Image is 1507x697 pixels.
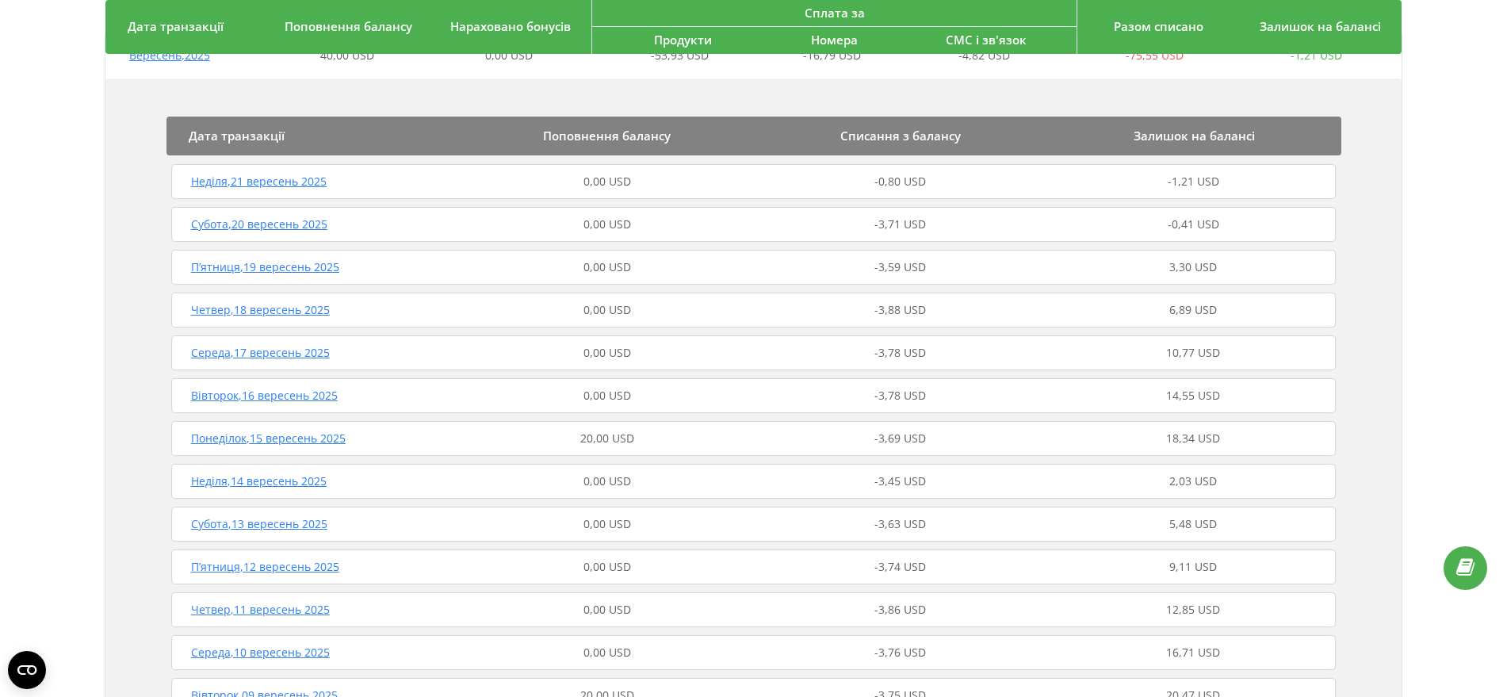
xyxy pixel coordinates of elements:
[191,602,330,617] span: Четвер , 11 вересень 2025
[485,48,533,63] span: 0,00 USD
[129,48,210,63] span: Вересень , 2025
[1134,128,1255,144] span: Залишок на балансі
[1291,48,1342,63] span: -1,21 USD
[583,345,631,360] span: 0,00 USD
[874,431,926,446] span: -3,69 USD
[874,388,926,403] span: -3,78 USD
[874,259,926,274] span: -3,59 USD
[874,345,926,360] span: -3,78 USD
[191,559,339,574] span: П’ятниця , 12 вересень 2025
[805,5,865,21] span: Сплата за
[191,174,327,189] span: Неділя , 21 вересень 2025
[946,32,1027,48] span: СМС і зв'язок
[803,48,861,63] span: -16,79 USD
[583,174,631,189] span: 0,00 USD
[583,473,631,488] span: 0,00 USD
[1166,431,1220,446] span: 18,34 USD
[1169,259,1217,274] span: 3,30 USD
[450,18,571,34] span: Нараховано бонусів
[1168,216,1219,232] span: -0,41 USD
[1168,174,1219,189] span: -1,21 USD
[1166,602,1220,617] span: 12,85 USD
[840,128,961,144] span: Списання з балансу
[1166,345,1220,360] span: 10,77 USD
[580,431,634,446] span: 20,00 USD
[874,602,926,617] span: -3,86 USD
[958,48,1010,63] span: -4,82 USD
[874,645,926,660] span: -3,76 USD
[874,559,926,574] span: -3,74 USD
[1169,559,1217,574] span: 9,11 USD
[874,302,926,317] span: -3,88 USD
[1114,18,1203,34] span: Разом списано
[874,516,926,531] span: -3,63 USD
[583,216,631,232] span: 0,00 USD
[1169,473,1217,488] span: 2,03 USD
[191,388,338,403] span: Вівторок , 16 вересень 2025
[1126,48,1184,63] span: -75,55 USD
[1169,516,1217,531] span: 5,48 USD
[583,602,631,617] span: 0,00 USD
[583,645,631,660] span: 0,00 USD
[191,516,327,531] span: Субота , 13 вересень 2025
[191,431,346,446] span: Понеділок , 15 вересень 2025
[874,473,926,488] span: -3,45 USD
[320,48,374,63] span: 40,00 USD
[583,516,631,531] span: 0,00 USD
[8,651,46,689] button: Open CMP widget
[189,128,285,144] span: Дата транзакції
[1260,18,1381,34] span: Залишок на балансі
[811,32,858,48] span: Номера
[654,32,712,48] span: Продукти
[191,645,330,660] span: Середа , 10 вересень 2025
[874,216,926,232] span: -3,71 USD
[1166,388,1220,403] span: 14,55 USD
[583,388,631,403] span: 0,00 USD
[1169,302,1217,317] span: 6,89 USD
[191,259,339,274] span: П’ятниця , 19 вересень 2025
[191,216,327,232] span: Субота , 20 вересень 2025
[583,559,631,574] span: 0,00 USD
[191,473,327,488] span: Неділя , 14 вересень 2025
[874,174,926,189] span: -0,80 USD
[543,128,671,144] span: Поповнення балансу
[583,302,631,317] span: 0,00 USD
[285,18,412,34] span: Поповнення балансу
[651,48,709,63] span: -53,93 USD
[191,302,330,317] span: Четвер , 18 вересень 2025
[583,259,631,274] span: 0,00 USD
[1166,645,1220,660] span: 16,71 USD
[128,18,224,34] span: Дата транзакції
[191,345,330,360] span: Середа , 17 вересень 2025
